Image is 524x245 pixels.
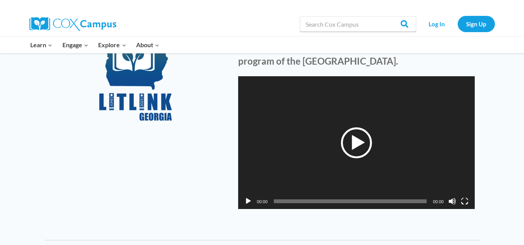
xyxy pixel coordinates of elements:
[420,16,454,32] a: Log In
[131,37,164,53] button: Child menu of About
[300,16,416,32] input: Search Cox Campus
[257,199,268,204] span: 00:00
[57,37,93,53] button: Child menu of Engage
[274,199,427,203] span: Time Slider
[341,127,372,158] div: Play
[94,5,173,122] img: LitLink25-Logo_Vertical_color_xp
[448,197,456,205] button: Mute
[238,26,451,67] strong: and the [PERSON_NAME] Center for Language & Literacy, a program of the [GEOGRAPHIC_DATA].
[29,17,116,31] img: Cox Campus
[458,16,495,32] a: Sign Up
[26,37,58,53] button: Child menu of Learn
[461,197,469,205] button: Fullscreen
[26,37,164,53] nav: Primary Navigation
[238,76,475,209] div: Video Player
[93,37,131,53] button: Child menu of Explore
[244,197,252,205] button: Play
[433,199,444,204] span: 00:00
[420,16,495,32] nav: Secondary Navigation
